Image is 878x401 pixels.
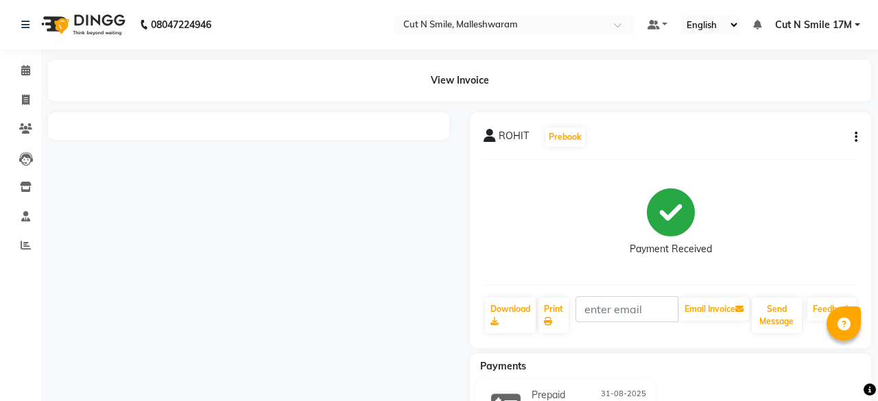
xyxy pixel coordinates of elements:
[807,297,856,321] a: Feedback
[151,5,211,44] b: 08047224946
[752,297,802,333] button: Send Message
[480,360,526,372] span: Payments
[538,297,569,333] a: Print
[545,127,585,147] button: Prebook
[576,296,678,322] input: enter email
[679,297,749,321] button: Email Invoice
[630,242,712,256] div: Payment Received
[499,129,529,148] span: ROHIT
[775,18,852,32] span: Cut N Smile 17M
[485,297,536,333] a: Download
[35,5,129,44] img: logo
[48,60,871,101] div: View Invoice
